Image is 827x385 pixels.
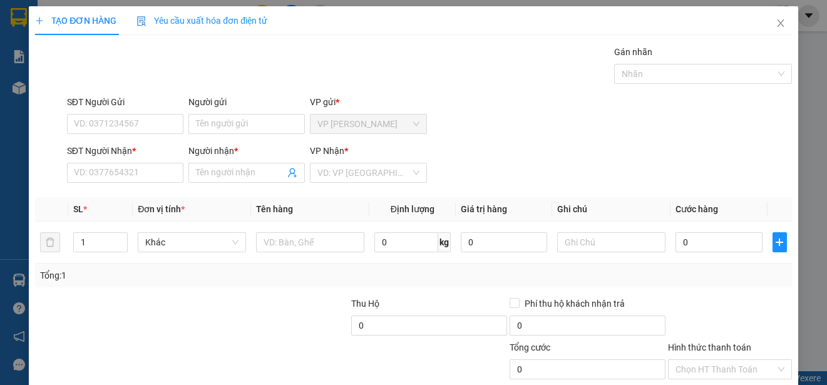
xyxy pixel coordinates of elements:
[520,297,630,311] span: Phí thu hộ khách nhận trả
[40,232,60,252] button: delete
[552,197,670,222] th: Ghi chú
[763,6,798,41] button: Close
[145,233,239,252] span: Khác
[675,204,718,214] span: Cước hàng
[287,168,297,178] span: user-add
[67,144,183,158] div: SĐT Người Nhận
[188,144,305,158] div: Người nhận
[310,95,426,109] div: VP gửi
[73,204,83,214] span: SL
[773,237,786,247] span: plus
[557,232,665,252] input: Ghi Chú
[35,16,44,25] span: plus
[67,95,183,109] div: SĐT Người Gửi
[461,204,507,214] span: Giá trị hàng
[40,269,320,282] div: Tổng: 1
[136,16,267,26] span: Yêu cầu xuất hóa đơn điện tử
[773,232,787,252] button: plus
[438,232,451,252] span: kg
[668,342,751,352] label: Hình thức thanh toán
[310,146,344,156] span: VP Nhận
[138,204,185,214] span: Đơn vị tính
[317,115,419,133] span: VP Cao Tốc
[188,95,305,109] div: Người gửi
[256,204,293,214] span: Tên hàng
[35,16,116,26] span: TẠO ĐƠN HÀNG
[510,342,550,352] span: Tổng cước
[351,299,379,309] span: Thu Hộ
[136,16,146,26] img: icon
[256,232,364,252] input: VD: Bàn, Ghế
[461,232,548,252] input: 0
[776,18,786,28] span: close
[391,204,434,214] span: Định lượng
[614,47,652,57] label: Gán nhãn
